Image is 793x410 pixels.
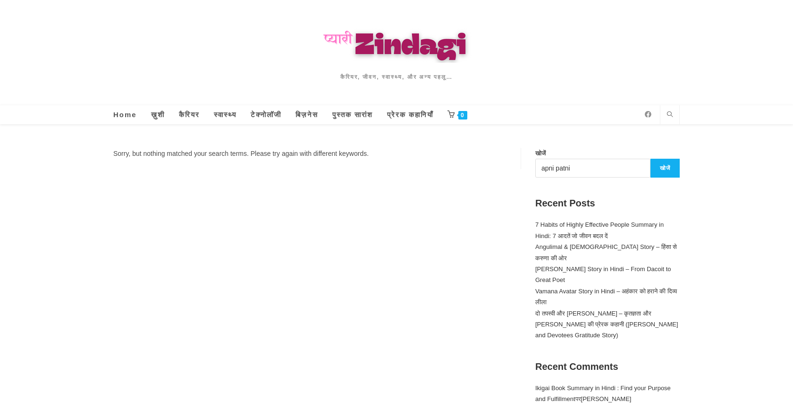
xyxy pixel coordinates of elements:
[535,360,680,373] h2: Recent Comments
[581,395,632,402] a: [PERSON_NAME]
[535,384,671,402] a: Ikigai Book Summary in Hindi : Find your Purpose and Fulfillment
[535,265,671,283] a: [PERSON_NAME] Story in Hindi – From Dacoit to Great Poet
[151,111,165,119] span: ख़ुशी
[535,221,664,239] a: 7 Habits of Highly Effective People Summary in Hindi: 7 आदतें जो जीवन बदल दें
[179,111,200,119] span: कैरियर
[535,196,680,210] h2: Recent Posts
[641,111,655,118] a: Facebook (opens in a new tab)
[172,105,207,124] a: कैरियर
[535,310,678,339] a: दो तपस्वी और [PERSON_NAME] – कृतज्ञता और [PERSON_NAME] की प्रेरक कहानी ([PERSON_NAME] and Devotee...
[295,111,318,119] span: बिज़नेस
[207,105,244,124] a: स्वास्थ्य
[244,105,288,124] a: टेक्नोलॉजी
[229,24,564,63] img: Pyaari Zindagi
[535,243,677,261] a: Angulimal & [DEMOGRAPHIC_DATA] Story – हिंसा से करुणा की ओर
[251,111,281,119] span: टेक्नोलॉजी
[144,105,172,124] a: ख़ुशी
[535,288,677,306] a: Vamana Avatar Story in Hindi – अहंकार को हराने की दिव्य लीला
[440,105,474,124] a: 0
[106,105,144,124] a: Home
[650,159,680,178] button: खोजें
[387,111,433,119] span: प्रेरक कहानियाँ
[113,148,506,160] p: Sorry, but nothing matched your search terms. Please try again with different keywords.
[229,72,564,82] h2: कैरियर, जीवन, स्वास्थ्य, और अन्य पहलू…
[288,105,325,124] a: बिज़नेस
[663,110,676,120] a: Search website
[332,111,373,119] span: पुस्तक सारांश
[458,111,467,120] span: 0
[380,105,440,124] a: प्रेरक कहानियाँ
[535,383,680,405] footer: पर
[113,111,137,119] span: Home
[535,150,546,157] label: खोजें
[325,105,380,124] a: पुस्तक सारांश
[214,111,236,119] span: स्वास्थ्य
